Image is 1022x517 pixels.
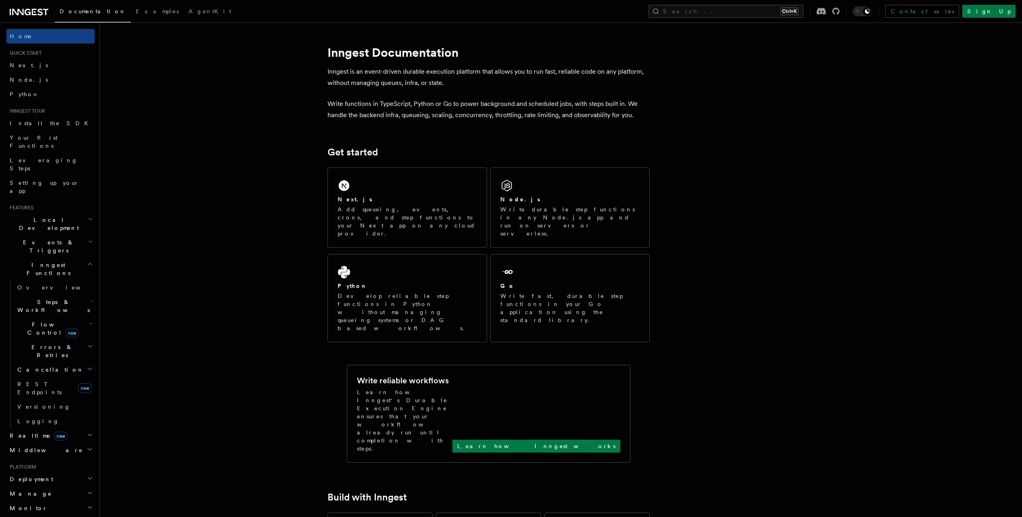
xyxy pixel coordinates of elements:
button: Deployment [6,472,95,486]
span: Steps & Workflows [14,298,90,314]
div: Inngest Functions [6,280,95,428]
p: Learn how Inngest's Durable Execution Engine ensures that your workflow already run until complet... [357,388,452,453]
p: Develop reliable step functions in Python without managing queueing systems or DAG based workflows. [338,292,477,332]
p: Write fast, durable step functions in your Go application using the standard library. [500,292,640,324]
span: Quick start [6,50,41,56]
a: Home [6,29,95,43]
a: Setting up your app [6,176,95,198]
a: Node.jsWrite durable step functions in any Node.js app and run on servers or serverless. [490,168,650,248]
a: PythonDevelop reliable step functions in Python without managing queueing systems or DAG based wo... [328,254,487,342]
span: AgentKit [189,8,231,14]
a: Get started [328,147,378,158]
h2: Python [338,282,367,290]
button: Search...Ctrl+K [649,5,803,18]
button: Cancellation [14,362,95,377]
a: Your first Functions [6,130,95,153]
span: new [65,329,79,337]
span: Flow Control [14,321,89,337]
h2: Go [500,282,515,290]
button: Events & Triggers [6,235,95,258]
a: Sign Up [962,5,1016,18]
span: Versioning [17,403,70,410]
a: Contact sales [885,5,959,18]
span: Platform [6,464,36,470]
button: Toggle dark mode [853,6,872,16]
p: Write durable step functions in any Node.js app and run on servers or serverless. [500,205,640,238]
a: Next.js [6,58,95,72]
a: Learn how Inngest works [452,440,620,453]
h2: Node.js [500,195,540,203]
span: Node.js [10,77,48,83]
span: Features [6,205,33,211]
p: Inngest is an event-driven durable execution platform that allows you to run fast, reliable code ... [328,66,650,89]
span: Realtime [6,432,67,440]
span: new [54,432,67,440]
p: Learn how Inngest works [457,442,616,450]
a: Versioning [14,399,95,414]
button: Errors & Retries [14,340,95,362]
span: REST Endpoints [17,381,62,395]
span: Cancellation [14,366,84,374]
span: Monitor [6,504,48,512]
a: Documentation [55,2,131,23]
span: Setting up your app [10,180,79,194]
kbd: Ctrl+K [780,7,798,15]
span: Local Development [6,216,88,232]
button: Manage [6,486,95,501]
a: Python [6,87,95,101]
a: Install the SDK [6,116,95,130]
p: Add queueing, events, crons, and step functions to your Next app on any cloud provider. [338,205,477,238]
span: Home [10,32,32,40]
span: Events & Triggers [6,238,88,254]
button: Inngest Functions [6,258,95,280]
span: Inngest Functions [6,261,87,277]
button: Flow Controlnew [14,317,95,340]
button: Local Development [6,213,95,235]
a: Build with Inngest [328,492,407,503]
button: Realtimenew [6,428,95,443]
span: Manage [6,490,52,498]
a: GoWrite fast, durable step functions in your Go application using the standard library. [490,254,650,342]
button: Steps & Workflows [14,295,95,317]
a: Overview [14,280,95,295]
span: Deployment [6,475,53,483]
a: Leveraging Steps [6,153,95,176]
span: Python [10,91,39,97]
p: Write functions in TypeScript, Python or Go to power background and scheduled jobs, with steps bu... [328,98,650,121]
span: Documentation [60,8,126,14]
span: Install the SDK [10,120,93,126]
a: Examples [131,2,184,22]
button: Middleware [6,443,95,457]
span: Logging [17,418,59,424]
h1: Inngest Documentation [328,45,650,60]
a: Node.js [6,72,95,87]
button: Monitor [6,501,95,515]
a: Logging [14,414,95,428]
span: Your first Functions [10,134,58,149]
span: Leveraging Steps [10,157,78,172]
h2: Next.js [338,195,372,203]
span: Examples [136,8,179,14]
span: Inngest tour [6,108,45,114]
h2: Write reliable workflows [357,375,449,386]
a: AgentKit [184,2,236,22]
span: Overview [17,284,100,291]
span: Errors & Retries [14,343,87,359]
a: REST Endpointsnew [14,377,95,399]
span: Middleware [6,446,83,454]
span: new [78,383,91,393]
a: Next.jsAdd queueing, events, crons, and step functions to your Next app on any cloud provider. [328,168,487,248]
span: Next.js [10,62,48,68]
